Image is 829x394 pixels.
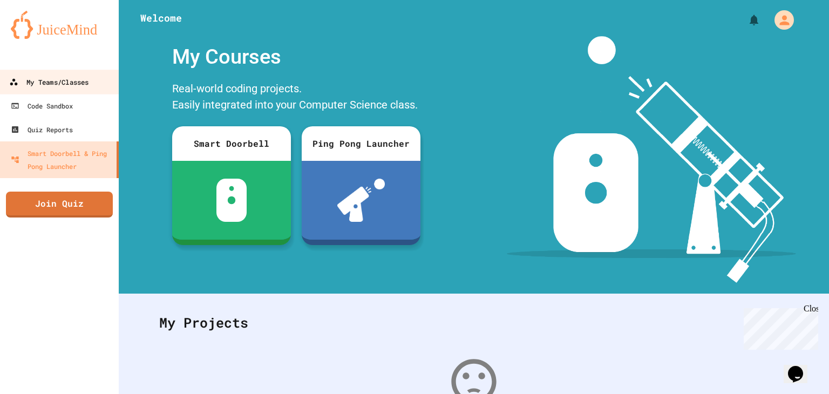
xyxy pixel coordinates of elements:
div: Ping Pong Launcher [302,126,420,161]
img: ppl-with-ball.png [337,179,385,222]
img: sdb-white.svg [216,179,247,222]
div: My Account [763,8,797,32]
div: Real-world coding projects. Easily integrated into your Computer Science class. [167,78,426,118]
a: Join Quiz [6,192,113,218]
div: Quiz Reports [11,123,73,136]
div: Smart Doorbell [172,126,291,161]
img: logo-orange.svg [11,11,108,39]
iframe: chat widget [739,304,818,350]
div: My Teams/Classes [9,76,89,89]
img: banner-image-my-projects.png [507,36,796,283]
div: My Projects [148,302,799,344]
iframe: chat widget [784,351,818,383]
div: Smart Doorbell & Ping Pong Launcher [11,147,112,173]
div: Chat with us now!Close [4,4,74,69]
div: My Courses [167,36,426,78]
div: My Notifications [728,11,763,29]
div: Code Sandbox [11,99,73,112]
